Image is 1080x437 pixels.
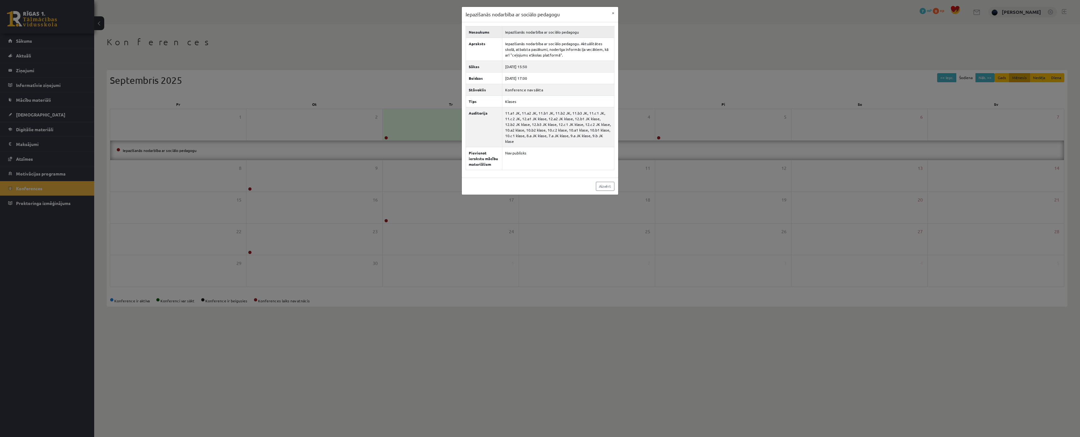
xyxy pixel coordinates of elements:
td: Nav publisks [502,147,614,170]
th: Tips [466,95,502,107]
td: Klases [502,95,614,107]
th: Stāvoklis [466,84,502,95]
th: Auditorija [466,107,502,147]
th: Pievienot ierakstu mācību materiāliem [466,147,502,170]
td: Konference nav sākta [502,84,614,95]
th: Apraksts [466,38,502,61]
td: 11.a1 JK, 11.a2 JK, 11.b1 JK, 11.b2 JK, 11.b3 JK, 11.c1 JK, 11.c2 JK, 12.a1 JK klase, 12.a2 JK kl... [502,107,614,147]
td: [DATE] 17:00 [502,72,614,84]
h3: Iepazīšanās nodarbība ar sociālo pedagogu [466,11,560,18]
th: Beidzas [466,72,502,84]
td: [DATE] 15:50 [502,61,614,72]
td: Iepazīšanās nodarbība ar sociālo pedagogu [502,26,614,38]
a: Aizvērt [596,182,614,191]
button: × [608,7,618,19]
td: Iepazīšanās nodarbība ar sociālo pedagogu. Aktuālitātes skolā, atbalsta pasākumi, noderīga inform... [502,38,614,61]
th: Nosaukums [466,26,502,38]
th: Sākas [466,61,502,72]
